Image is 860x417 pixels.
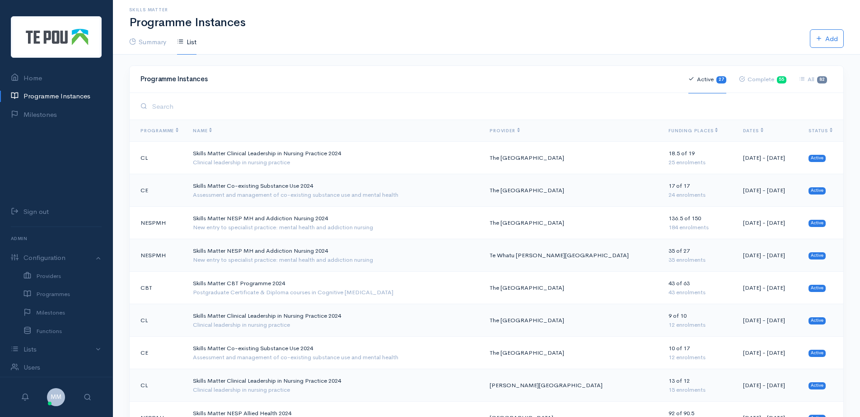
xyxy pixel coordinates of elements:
span: Active [809,317,826,324]
td: Skills Matter Clinical Leadership in Nursing Practice 2024 [186,304,482,337]
span: Active [809,155,826,162]
h6: Skills Matter [129,7,844,12]
td: 43 of 63 [661,272,735,304]
td: CE [130,337,186,369]
td: The [GEOGRAPHIC_DATA] [482,174,661,207]
a: All82 [799,65,827,93]
td: 35 of 27 [661,239,735,272]
td: Skills Matter CBT Programme 2024 [186,272,482,304]
a: Complete55 [739,65,787,93]
span: Active [809,252,826,259]
td: CL [130,142,186,174]
h4: Programme Instances [140,75,678,83]
span: Active [809,285,826,292]
td: Skills Matter NESP MH and Addiction Nursing 2024 [186,207,482,239]
span: MM [47,388,65,406]
td: CL [130,369,186,402]
td: The [GEOGRAPHIC_DATA] [482,207,661,239]
span: Name [193,128,212,134]
td: CE [130,174,186,207]
b: 82 [819,77,825,82]
td: [DATE] - [DATE] [736,174,802,207]
span: Active [809,220,826,227]
div: Postgraduate Certificate & Diploma courses in Cognitive [MEDICAL_DATA] [193,288,475,297]
b: 55 [779,77,784,82]
span: Active [809,382,826,389]
td: The [GEOGRAPHIC_DATA] [482,337,661,369]
a: Active27 [688,65,726,93]
td: Te Whatu [PERSON_NAME][GEOGRAPHIC_DATA] [482,239,661,272]
div: Clinical leadership in nursing practice [193,158,475,167]
a: Summary [129,29,166,55]
td: [DATE] - [DATE] [736,142,802,174]
td: [DATE] - [DATE] [736,207,802,239]
td: [PERSON_NAME][GEOGRAPHIC_DATA] [482,369,661,402]
div: 35 enrolments [668,255,728,264]
div: 12 enrolments [668,353,728,362]
td: The [GEOGRAPHIC_DATA] [482,272,661,304]
div: Clinical leadership in nursing practice [193,385,475,394]
h1: Programme Instances [129,16,844,29]
td: CBT [130,272,186,304]
div: New entry to specialist practice: mental health and addiction nursing [193,255,475,264]
a: List [177,29,196,55]
td: Skills Matter Co-existing Substance Use 2024 [186,174,482,207]
td: [DATE] - [DATE] [736,369,802,402]
td: The [GEOGRAPHIC_DATA] [482,142,661,174]
div: Assessment and management of co-existing substance use and mental health [193,353,475,362]
td: 10 of 17 [661,337,735,369]
span: Status [809,128,832,134]
td: Skills Matter Clinical Leadership in Nursing Practice 2024 [186,142,482,174]
td: 13 of 12 [661,369,735,402]
td: Skills Matter NESP MH and Addiction Nursing 2024 [186,239,482,272]
td: [DATE] - [DATE] [736,304,802,337]
span: Active [809,350,826,357]
td: The [GEOGRAPHIC_DATA] [482,304,661,337]
span: Provider [490,128,519,134]
td: NESPMH [130,207,186,239]
b: 27 [719,77,724,82]
a: MM [47,392,65,401]
img: Te Pou [11,16,102,58]
td: CL [130,304,186,337]
span: Funding Places [668,128,718,134]
span: Programme [140,128,178,134]
td: 17 of 17 [661,174,735,207]
div: 15 enrolments [668,385,728,394]
div: 25 enrolments [668,158,728,167]
span: Active [809,187,826,195]
div: Clinical leadership in nursing practice [193,320,475,329]
td: [DATE] - [DATE] [736,272,802,304]
td: 9 of 10 [661,304,735,337]
a: Add [810,29,844,48]
td: 136.5 of 150 [661,207,735,239]
td: Skills Matter Co-existing Substance Use 2024 [186,337,482,369]
div: 184 enrolments [668,223,728,232]
span: Dates [743,128,763,134]
td: NESPMH [130,239,186,272]
div: New entry to specialist practice: mental health and addiction nursing [193,223,475,232]
div: 24 enrolments [668,190,728,199]
td: 18.5 of 19 [661,142,735,174]
input: Search [150,97,832,116]
td: [DATE] - [DATE] [736,239,802,272]
td: [DATE] - [DATE] [736,337,802,369]
td: Skills Matter Clinical Leadership in Nursing Practice 2024 [186,369,482,402]
h6: Admin [11,232,102,245]
div: 43 enrolments [668,288,728,297]
div: 12 enrolments [668,320,728,329]
div: Assessment and management of co-existing substance use and mental health [193,190,475,199]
